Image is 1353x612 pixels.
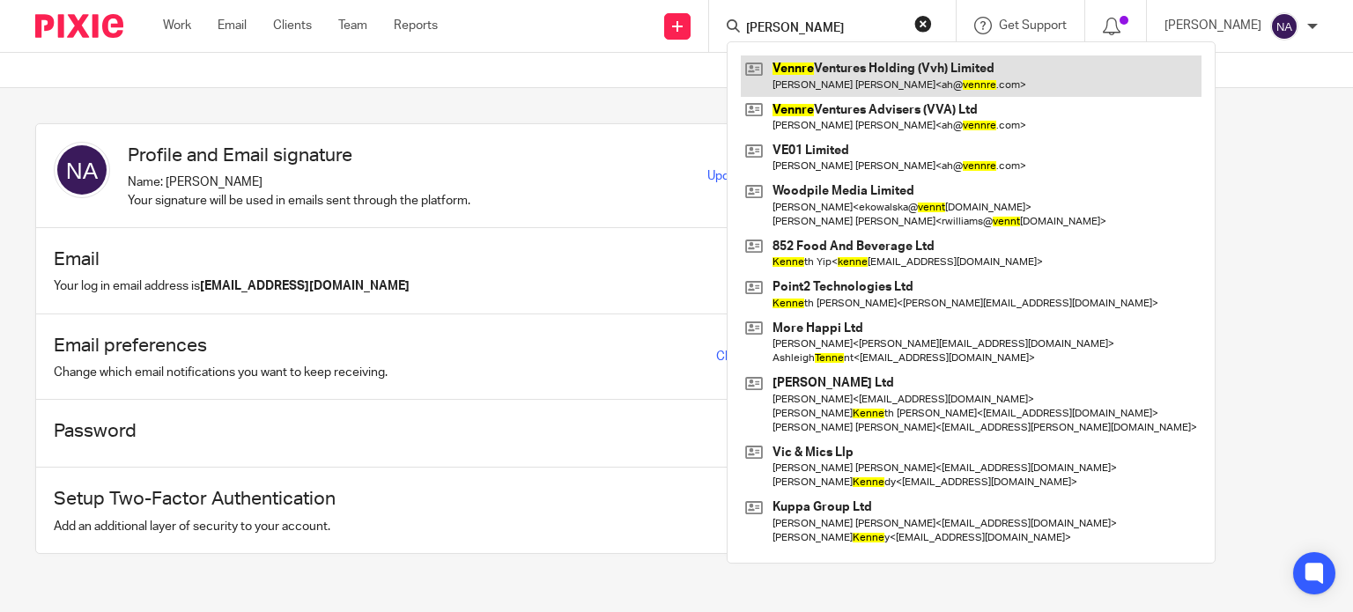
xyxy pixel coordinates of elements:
[54,332,388,359] h1: Email preferences
[163,17,191,34] a: Work
[716,350,862,363] a: Change email preferences
[273,17,312,34] a: Clients
[200,280,410,292] b: [EMAIL_ADDRESS][DOMAIN_NAME]
[218,17,247,34] a: Email
[54,364,388,381] p: Change which email notifications you want to keep receiving.
[54,277,410,295] p: Your log in email address is
[128,173,470,210] p: Name: [PERSON_NAME] Your signature will be used in emails sent through the platform.
[999,19,1067,32] span: Get Support
[54,417,137,445] h1: Password
[54,485,336,512] h1: Setup Two-Factor Authentication
[1164,17,1261,34] p: [PERSON_NAME]
[54,142,110,198] img: svg%3E
[707,170,862,182] a: Update profile and signature
[54,518,336,535] p: Add an additional layer of security to your account.
[35,14,123,38] img: Pixie
[1270,12,1298,41] img: svg%3E
[54,246,410,273] h1: Email
[338,17,367,34] a: Team
[744,21,903,37] input: Search
[394,17,438,34] a: Reports
[128,142,470,169] h1: Profile and Email signature
[914,15,932,33] button: Clear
